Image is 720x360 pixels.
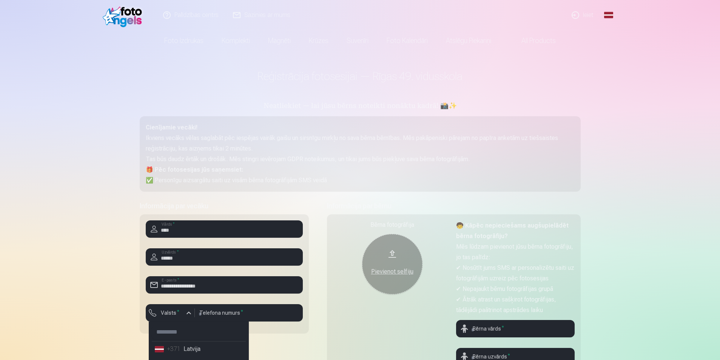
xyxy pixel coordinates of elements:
a: Magnēti [259,30,300,51]
label: Valsts [158,309,182,317]
h5: Neatliekiet — lai jūsu bērns noteikti nonāktu kadrā! 📸✨ [140,101,581,112]
h5: Informācija par vecāku [140,201,309,211]
strong: 🧒 Kāpēc nepieciešams augšupielādēt bērna fotogrāfiju? [456,222,569,240]
button: Valsts* [146,304,195,322]
p: Tas būs daudz ērtāk un drošāk. Mēs stingri ievērojam GDPR noteikumus, un tikai jums būs piekļuve ... [146,154,575,165]
strong: Cienījamie vecāki! [146,124,197,131]
div: +371 [167,345,182,354]
button: Pievienot selfiju [362,234,422,294]
p: ✔ Nosūtīt jums SMS ar personalizētu saiti uz fotogrāfijām uzreiz pēc fotosesijas [456,263,575,284]
div: Bērna fotogrāfija [333,220,452,229]
img: /fa1 [103,3,146,27]
p: ✔ Nepajaukt bērnu fotogrāfijas grupā [456,284,575,294]
a: Foto kalendāri [378,30,437,51]
li: Latvija [152,342,246,357]
p: ✅ Personīgu aizsargātu saiti uz visām bērna fotogrāfijām SMS veidā [146,175,575,186]
a: Atslēgu piekariņi [437,30,500,51]
a: Komplekti [213,30,259,51]
a: Foto izdrukas [155,30,213,51]
div: Pievienot selfiju [370,267,415,276]
h1: Reģistrācija fotosesijai — Rīgas 49. vidusskola [140,69,581,83]
p: Mēs lūdzam pievienot jūsu bērna fotogrāfiju, jo tas palīdz: [456,242,575,263]
a: Suvenīri [338,30,378,51]
p: Ikviens vecāks vēlas saglabāt pēc iespējas vairāk gaišu un sirsnīgu mirkļu no sava bērna bērnības... [146,133,575,154]
a: All products [500,30,565,51]
a: Krūzes [300,30,338,51]
p: ✔ Ātrāk atrast un sašķirot fotogrāfijas, tādējādi paātrinot apstrādes laiku [456,294,575,315]
strong: 🎁 Pēc fotosesijas jūs saņemsiet: [146,166,243,173]
h5: Informācija par bērnu [327,201,581,211]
